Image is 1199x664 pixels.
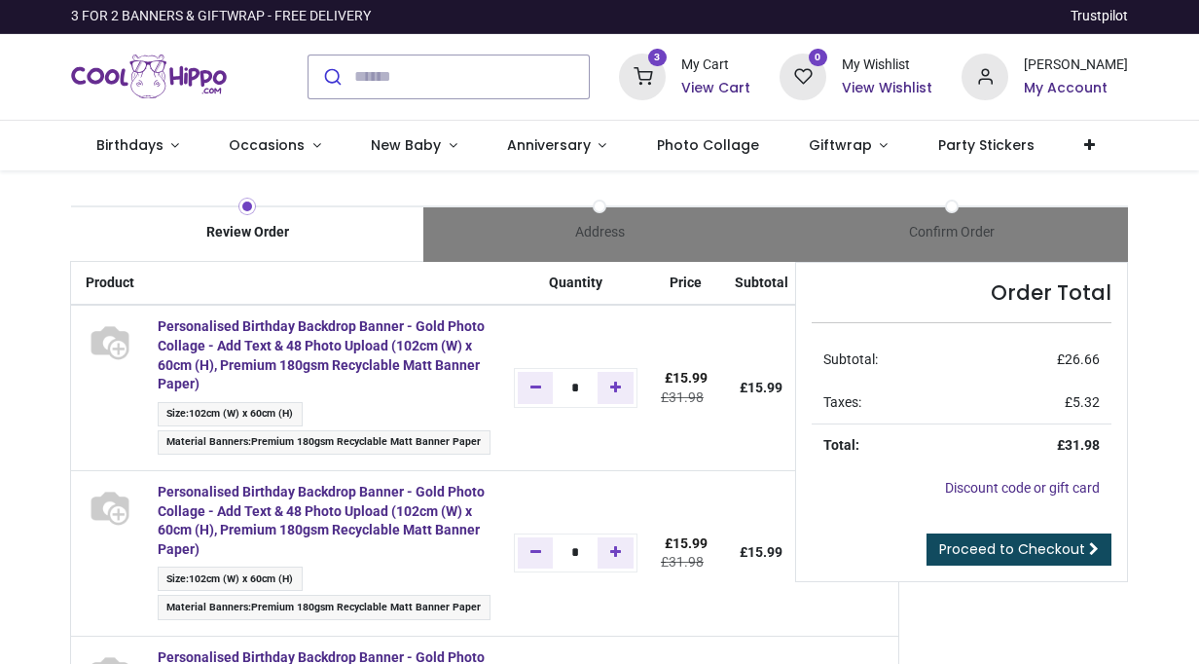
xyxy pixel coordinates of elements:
[518,537,554,569] a: Remove one
[665,370,708,386] span: £
[166,407,186,420] span: Size
[507,135,591,155] span: Anniversary
[938,135,1035,155] span: Party Stickers
[423,223,776,242] div: Address
[669,389,704,405] span: 31.98
[518,372,554,403] a: Remove one
[71,121,204,171] a: Birthdays
[158,402,303,426] span: :
[945,480,1100,496] a: Discount code or gift card
[1057,437,1100,453] strong: £
[672,535,708,551] span: 15.99
[740,380,782,395] b: £
[681,79,750,98] a: View Cart
[1065,394,1100,410] span: £
[926,534,1111,567] a: Proceed to Checkout
[665,535,708,551] span: £
[842,79,932,98] a: View Wishlist
[251,435,481,448] span: Premium 180gsm Recyclable Matt Banner Paper
[783,121,913,171] a: Giftwrap
[71,223,423,242] div: Review Order
[158,567,303,591] span: :
[598,537,634,569] a: Add one
[158,430,490,455] span: :
[309,55,354,98] button: Submit
[71,262,146,306] th: Product
[251,601,481,613] span: Premium 180gsm Recyclable Matt Banner Paper
[1072,394,1100,410] span: 5.32
[204,121,346,171] a: Occasions
[661,389,704,405] del: £
[776,223,1128,242] div: Confirm Order
[649,262,723,306] th: Price
[812,382,973,424] td: Taxes:
[1065,351,1100,367] span: 26.66
[619,67,666,83] a: 3
[189,572,293,585] span: 102cm (W) x 60cm (H)
[158,318,485,391] a: Personalised Birthday Backdrop Banner - Gold Photo Collage - Add Text & 48 Photo Upload (102cm (W...
[1024,79,1128,98] a: My Account
[549,275,602,290] span: Quantity
[809,135,872,155] span: Giftwrap
[71,50,227,104] img: Cool Hippo
[158,484,485,557] a: Personalised Birthday Backdrop Banner - Gold Photo Collage - Add Text & 48 Photo Upload (102cm (W...
[812,278,1111,307] h4: Order Total
[648,49,667,67] sup: 3
[747,380,782,395] span: 15.99
[681,55,750,75] div: My Cart
[166,601,248,613] span: Material Banners
[809,49,827,67] sup: 0
[189,407,293,420] span: 102cm (W) x 60cm (H)
[71,7,371,26] div: 3 FOR 2 BANNERS & GIFTWRAP - FREE DELIVERY
[661,554,704,570] del: £
[96,135,163,155] span: Birthdays
[158,595,490,619] span: :
[939,539,1085,559] span: Proceed to Checkout
[86,317,134,366] img: S72757 - [BN-02932-102W60H-BANNER_NW] Personalised Birthday Backdrop Banner - Gold Photo Collage ...
[346,121,483,171] a: New Baby
[1057,351,1100,367] span: £
[812,339,973,382] td: Subtotal:
[657,135,759,155] span: Photo Collage
[86,483,134,532] img: S72757 - [BN-02932-102W60H-BANNER_NW] Personalised Birthday Backdrop Banner - Gold Photo Collage ...
[842,55,932,75] div: My Wishlist
[598,372,634,403] a: Add one
[371,135,441,155] span: New Baby
[166,572,186,585] span: Size
[669,554,704,570] span: 31.98
[747,544,782,560] span: 15.99
[723,262,800,306] th: Subtotal
[71,50,227,104] a: Logo of Cool Hippo
[1024,55,1128,75] div: [PERSON_NAME]
[166,435,248,448] span: Material Banners
[780,67,826,83] a: 0
[482,121,632,171] a: Anniversary
[229,135,305,155] span: Occasions
[1065,437,1100,453] span: 31.98
[740,544,782,560] b: £
[1071,7,1128,26] a: Trustpilot
[823,437,859,453] strong: Total:
[672,370,708,386] span: 15.99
